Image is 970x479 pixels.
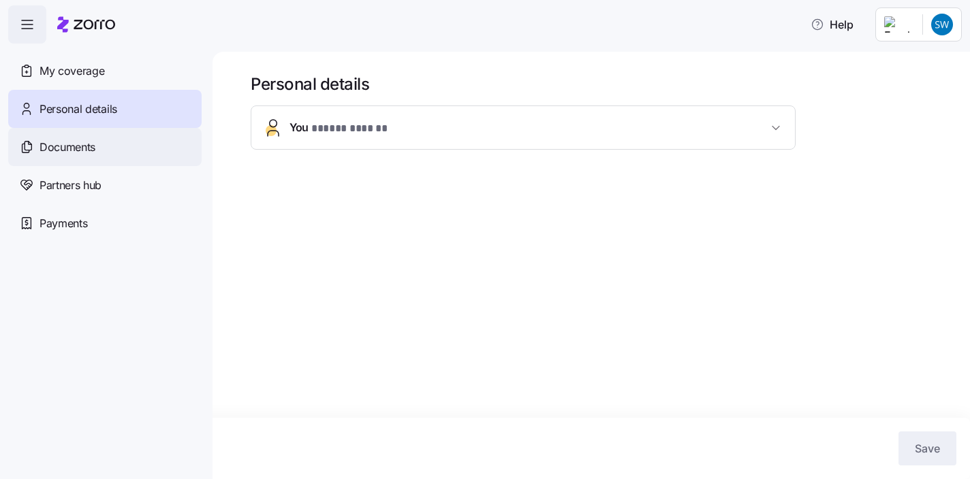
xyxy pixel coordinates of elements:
[8,128,202,166] a: Documents
[40,139,95,156] span: Documents
[8,166,202,204] a: Partners hub
[40,101,117,118] span: Personal details
[811,16,854,33] span: Help
[8,52,202,90] a: My coverage
[898,431,956,465] button: Save
[800,11,864,38] button: Help
[915,440,940,457] span: Save
[40,63,104,80] span: My coverage
[931,14,953,35] img: cabf8e00012568733b385111fad0d55c
[8,204,202,242] a: Payments
[290,119,388,137] span: You
[40,215,87,232] span: Payments
[884,16,911,33] img: Employer logo
[8,90,202,128] a: Personal details
[251,73,951,95] h1: Personal details
[40,177,101,194] span: Partners hub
